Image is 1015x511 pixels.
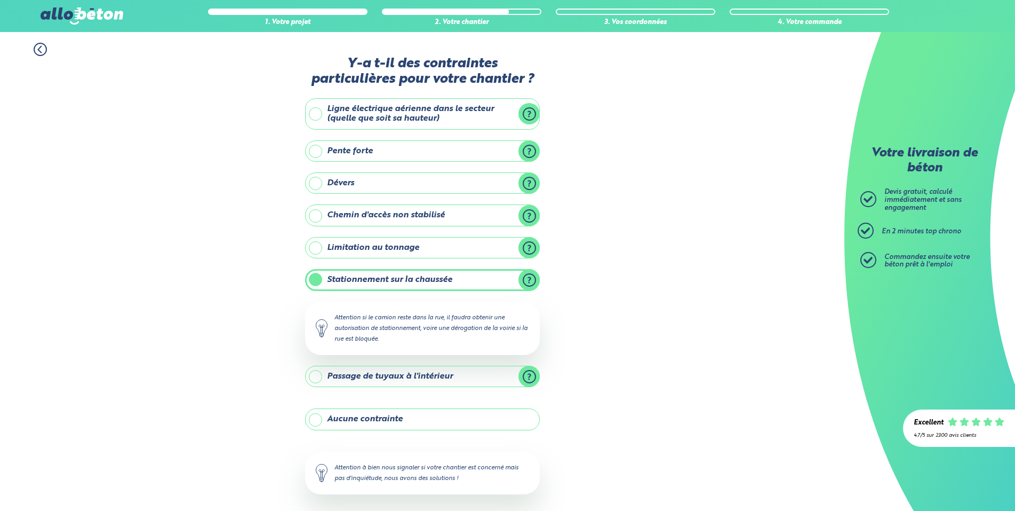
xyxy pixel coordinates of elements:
div: 1. Votre projet [208,19,367,27]
label: Limitation au tonnage [305,237,540,258]
div: Attention si le camion reste dans la rue, il faudra obtenir une autorisation de stationnement, vo... [305,302,540,355]
label: Aucune contrainte [305,408,540,430]
div: Attention à bien nous signaler si votre chantier est concerné mais pas d'inquiétude, nous avons d... [305,452,540,494]
div: 3. Vos coordonnées [556,19,715,27]
label: Dévers [305,172,540,194]
img: allobéton [41,7,123,25]
label: Pente forte [305,140,540,162]
label: Y-a t-il des contraintes particulières pour votre chantier ? [305,56,540,88]
label: Chemin d'accès non stabilisé [305,205,540,226]
div: 2. Votre chantier [382,19,541,27]
div: 4. Votre commande [730,19,889,27]
label: Ligne électrique aérienne dans le secteur (quelle que soit sa hauteur) [305,98,540,130]
label: Stationnement sur la chaussée [305,269,540,290]
label: Passage de tuyaux à l'intérieur [305,366,540,387]
iframe: Help widget launcher [920,469,1003,499]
